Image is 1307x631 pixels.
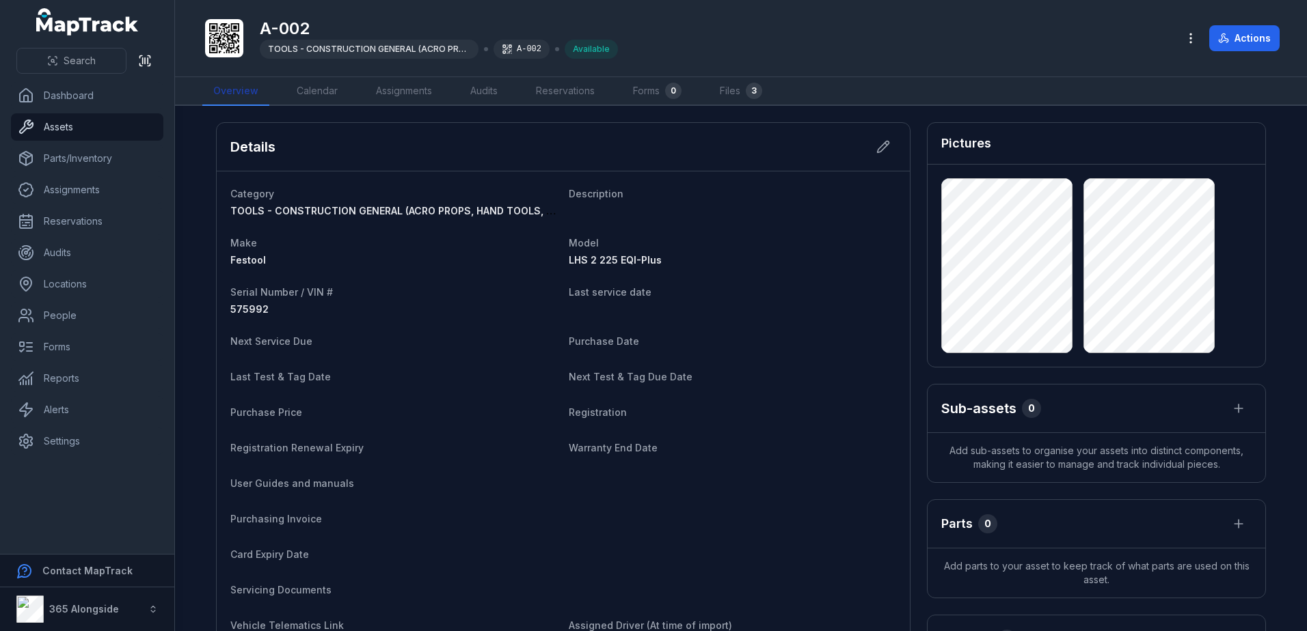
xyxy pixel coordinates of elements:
a: Settings [11,427,163,455]
a: Files3 [709,77,773,106]
a: Reports [11,365,163,392]
div: 0 [665,83,682,99]
span: Add sub-assets to organise your assets into distinct components, making it easier to manage and t... [928,433,1265,482]
span: TOOLS - CONSTRUCTION GENERAL (ACRO PROPS, HAND TOOLS, ETC) [268,44,563,54]
a: Dashboard [11,82,163,109]
a: Calendar [286,77,349,106]
div: 0 [1022,399,1041,418]
span: TOOLS - CONSTRUCTION GENERAL (ACRO PROPS, HAND TOOLS, ETC) [230,205,569,216]
button: Actions [1209,25,1280,51]
span: Card Expiry Date [230,548,309,560]
a: Assets [11,113,163,141]
span: Registration Renewal Expiry [230,442,364,453]
a: Audits [11,239,163,266]
a: Audits [459,77,509,106]
span: Purchase Date [569,335,639,347]
strong: Contact MapTrack [42,565,133,576]
span: Serial Number / VIN # [230,286,333,298]
a: Forms0 [622,77,692,106]
a: Reservations [11,208,163,235]
strong: 365 Alongside [49,603,119,615]
button: Search [16,48,126,74]
a: Locations [11,270,163,298]
h1: A-002 [260,18,618,40]
div: A-002 [494,40,550,59]
span: Next Service Due [230,335,312,347]
h2: Details [230,137,275,156]
span: Next Test & Tag Due Date [569,371,692,382]
span: Assigned Driver (At time of import) [569,619,732,631]
span: Model [569,237,599,249]
a: MapTrack [36,8,139,36]
span: Search [64,54,96,68]
h3: Parts [941,514,973,533]
a: Assignments [365,77,443,106]
div: 3 [746,83,762,99]
span: 575992 [230,303,269,315]
a: Overview [202,77,269,106]
div: 0 [978,514,997,533]
span: Make [230,237,257,249]
span: User Guides and manuals [230,477,354,489]
a: Parts/Inventory [11,145,163,172]
span: Vehicle Telematics Link [230,619,344,631]
span: Purchasing Invoice [230,513,322,524]
span: Registration [569,406,627,418]
h3: Pictures [941,134,991,153]
a: Reservations [525,77,606,106]
a: Assignments [11,176,163,204]
span: Last Test & Tag Date [230,371,331,382]
span: Category [230,188,274,199]
h2: Sub-assets [941,399,1016,418]
span: Description [569,188,623,199]
span: Servicing Documents [230,584,332,595]
a: Alerts [11,396,163,423]
a: Forms [11,333,163,361]
span: LHS 2 225 EQI-Plus [569,254,662,266]
span: Warranty End Date [569,442,658,453]
a: People [11,302,163,329]
div: Available [565,40,618,59]
span: Add parts to your asset to keep track of what parts are used on this asset. [928,548,1265,598]
span: Last service date [569,286,651,298]
span: Festool [230,254,266,266]
span: Purchase Price [230,406,302,418]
